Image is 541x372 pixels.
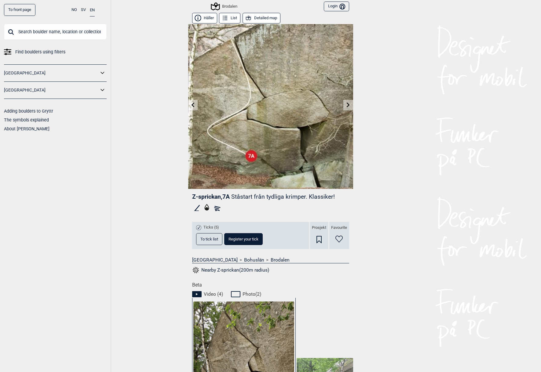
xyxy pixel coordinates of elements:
[200,237,218,241] span: To tick list
[4,109,53,114] a: Adding boulders to Gryttr
[192,257,238,263] a: [GEOGRAPHIC_DATA]
[192,193,230,200] span: Z-sprickan , 7A
[15,48,65,56] span: Find boulders using filters
[71,4,77,16] button: NO
[271,257,290,263] a: Brodalen
[203,225,219,230] span: Ticks (5)
[188,24,353,189] img: Z sprickan 190528
[219,13,240,23] button: List
[228,237,258,241] span: Register your tick
[4,117,49,122] a: The symbols explained
[243,291,261,297] span: Photo ( 2 )
[196,233,222,245] button: To tick list
[90,4,95,16] button: EN
[4,4,35,16] a: To front page
[231,193,335,200] p: Ståstart från tydliga krimper. Klassiker!
[192,266,269,274] button: Nearby Z-sprickan(200m radius)
[212,3,237,10] div: Brodalen
[4,69,99,78] a: [GEOGRAPHIC_DATA]
[310,222,328,249] div: Prosjekt
[192,13,217,23] button: Häller
[4,48,107,56] a: Find boulders using filters
[224,233,263,245] button: Register your tick
[81,4,86,16] button: SV
[331,225,347,230] span: Favourite
[4,24,107,40] input: Search boulder name, location or collection
[4,126,49,131] a: About [PERSON_NAME]
[243,13,280,23] button: Detailed map
[4,86,99,95] a: [GEOGRAPHIC_DATA]
[324,2,349,12] button: Login
[192,257,349,263] nav: > >
[244,257,264,263] a: Bohuslän
[204,291,223,297] span: Video ( 4 )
